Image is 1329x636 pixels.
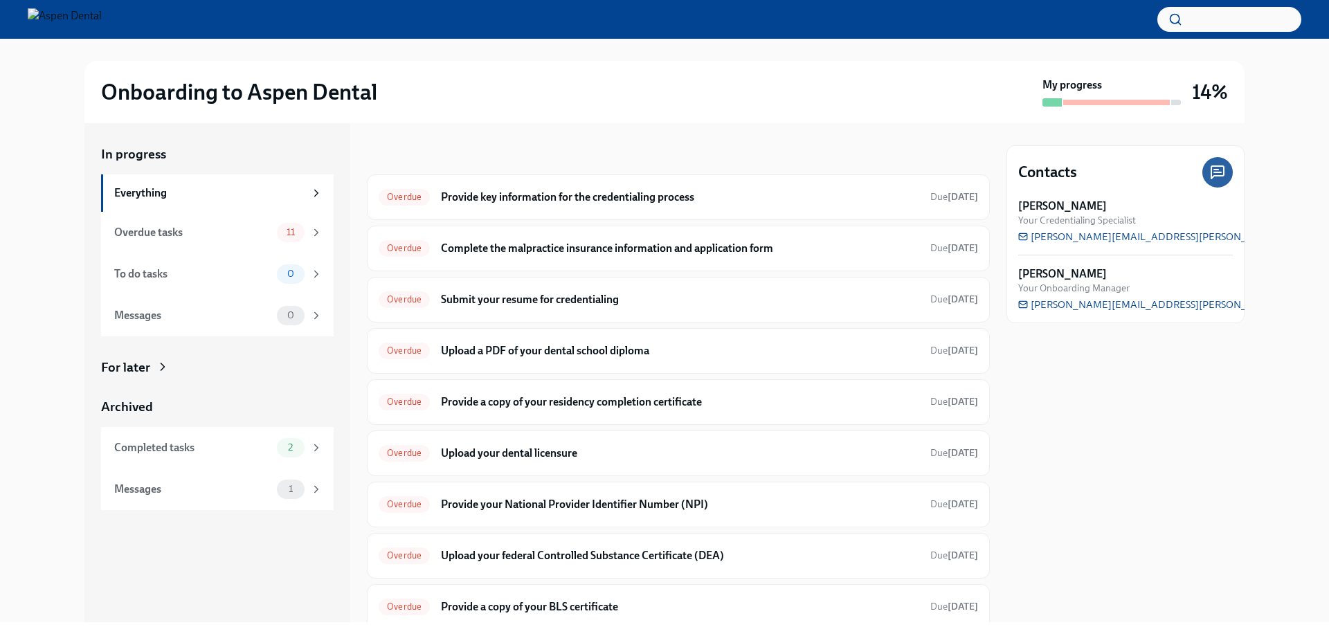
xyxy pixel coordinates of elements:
span: July 31st, 2025 07:00 [930,190,978,203]
h6: Provide key information for the credentialing process [441,190,919,205]
a: Overdue tasks11 [101,212,334,253]
img: Aspen Dental [28,8,102,30]
a: OverdueComplete the malpractice insurance information and application formDue[DATE] [379,237,978,260]
h6: Complete the malpractice insurance information and application form [441,241,919,256]
span: Due [930,293,978,305]
strong: [PERSON_NAME] [1018,199,1107,214]
div: To do tasks [114,266,271,282]
h2: Onboarding to Aspen Dental [101,78,377,106]
h6: Upload your dental licensure [441,446,919,461]
div: In progress [367,145,432,163]
span: Overdue [379,345,430,356]
span: Due [930,242,978,254]
a: OverdueUpload your federal Controlled Substance Certificate (DEA)Due[DATE] [379,545,978,567]
span: Due [930,447,978,459]
span: Your Onboarding Manager [1018,282,1130,295]
span: Overdue [379,550,430,561]
span: Due [930,549,978,561]
span: Overdue [379,601,430,612]
h4: Contacts [1018,162,1077,183]
strong: [DATE] [948,498,978,510]
h3: 14% [1192,80,1228,105]
span: July 31st, 2025 07:00 [930,242,978,255]
span: Overdue [379,397,430,407]
span: Due [930,345,978,356]
span: July 31st, 2025 07:00 [930,293,978,306]
h6: Provide a copy of your residency completion certificate [441,394,919,410]
a: OverdueUpload a PDF of your dental school diplomaDue[DATE] [379,340,978,362]
strong: [DATE] [948,396,978,408]
span: Due [930,601,978,612]
a: Archived [101,398,334,416]
strong: [DATE] [948,293,978,305]
a: To do tasks0 [101,253,334,295]
span: July 31st, 2025 07:00 [930,395,978,408]
strong: My progress [1042,78,1102,93]
h6: Upload your federal Controlled Substance Certificate (DEA) [441,548,919,563]
a: Everything [101,174,334,212]
h6: Submit your resume for credentialing [441,292,919,307]
span: Overdue [379,243,430,253]
div: Overdue tasks [114,225,271,240]
strong: [DATE] [948,242,978,254]
span: 1 [280,484,301,494]
a: OverdueProvide a copy of your BLS certificateDue[DATE] [379,596,978,618]
h6: Provide your National Provider Identifier Number (NPI) [441,497,919,512]
div: Messages [114,308,271,323]
a: OverdueProvide key information for the credentialing processDue[DATE] [379,186,978,208]
span: July 31st, 2025 07:00 [930,446,978,460]
span: July 31st, 2025 07:00 [930,549,978,562]
div: Messages [114,482,271,497]
strong: [DATE] [948,601,978,612]
a: Completed tasks2 [101,427,334,469]
a: OverdueUpload your dental licensureDue[DATE] [379,442,978,464]
strong: [DATE] [948,191,978,203]
a: Messages1 [101,469,334,510]
div: Everything [114,185,305,201]
span: Due [930,191,978,203]
a: In progress [101,145,334,163]
strong: [DATE] [948,345,978,356]
span: July 31st, 2025 07:00 [930,600,978,613]
span: Overdue [379,294,430,305]
div: Completed tasks [114,440,271,455]
strong: [DATE] [948,447,978,459]
a: Messages0 [101,295,334,336]
span: 0 [279,310,302,320]
div: For later [101,358,150,376]
span: 2 [280,442,301,453]
span: Due [930,498,978,510]
span: Overdue [379,499,430,509]
span: Overdue [379,448,430,458]
span: 0 [279,269,302,279]
span: Overdue [379,192,430,202]
a: OverdueSubmit your resume for credentialingDue[DATE] [379,289,978,311]
span: Your Credentialing Specialist [1018,214,1136,227]
strong: [PERSON_NAME] [1018,266,1107,282]
h6: Upload a PDF of your dental school diploma [441,343,919,358]
a: OverdueProvide a copy of your residency completion certificateDue[DATE] [379,391,978,413]
strong: [DATE] [948,549,978,561]
span: July 31st, 2025 07:00 [930,344,978,357]
h6: Provide a copy of your BLS certificate [441,599,919,615]
a: For later [101,358,334,376]
span: 11 [278,227,303,237]
span: Due [930,396,978,408]
a: OverdueProvide your National Provider Identifier Number (NPI)Due[DATE] [379,493,978,516]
